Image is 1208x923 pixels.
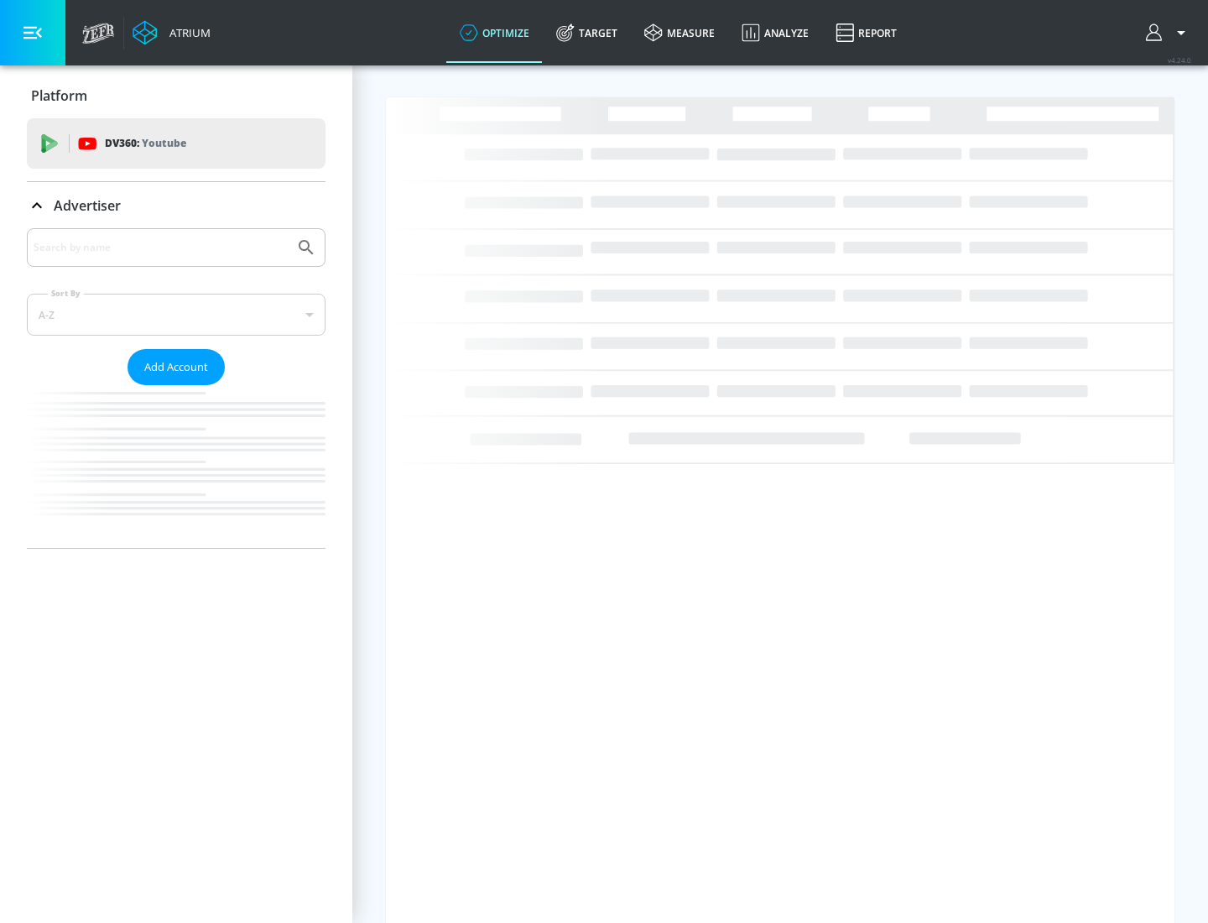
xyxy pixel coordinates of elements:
p: Advertiser [54,196,121,215]
div: DV360: Youtube [27,118,325,169]
nav: list of Advertiser [27,385,325,548]
div: Advertiser [27,182,325,229]
label: Sort By [48,288,84,299]
span: v 4.24.0 [1168,55,1191,65]
a: Atrium [133,20,211,45]
span: Add Account [144,357,208,377]
a: Report [822,3,910,63]
div: Advertiser [27,228,325,548]
p: DV360: [105,134,186,153]
div: Platform [27,72,325,119]
a: optimize [446,3,543,63]
a: measure [631,3,728,63]
p: Platform [31,86,87,105]
button: Add Account [128,349,225,385]
div: A-Z [27,294,325,336]
a: Target [543,3,631,63]
div: Atrium [163,25,211,40]
input: Search by name [34,237,288,258]
p: Youtube [142,134,186,152]
a: Analyze [728,3,822,63]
